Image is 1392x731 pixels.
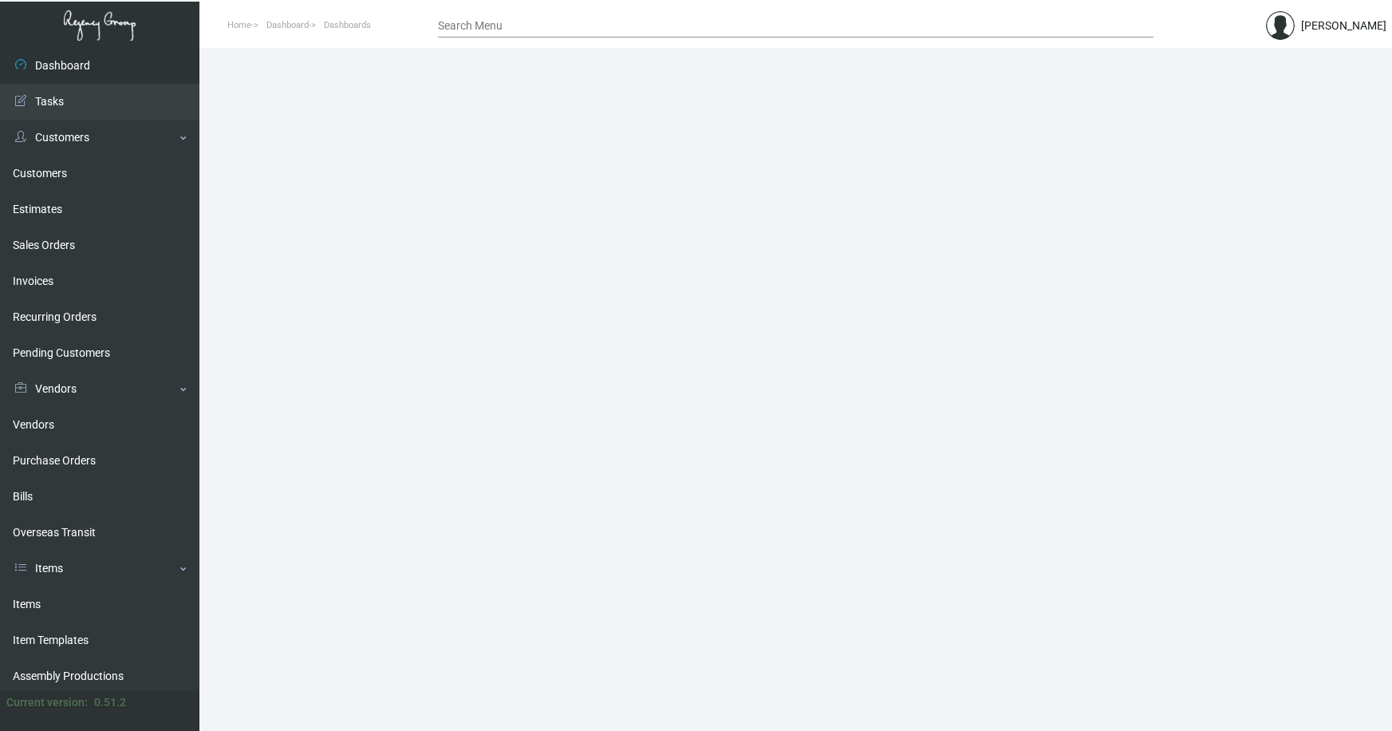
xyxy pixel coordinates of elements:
[324,20,371,30] span: Dashboards
[6,694,88,711] div: Current version:
[94,694,126,711] div: 0.51.2
[266,20,309,30] span: Dashboard
[1266,11,1295,40] img: admin@bootstrapmaster.com
[1301,18,1386,34] div: [PERSON_NAME]
[227,20,251,30] span: Home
